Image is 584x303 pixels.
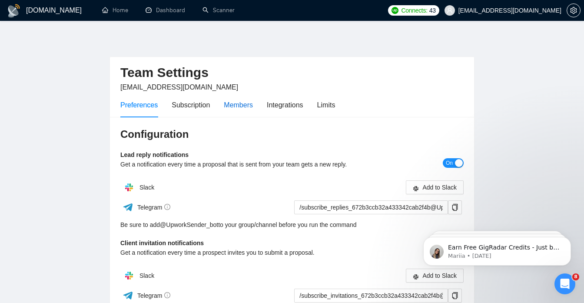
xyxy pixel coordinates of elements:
[429,6,436,15] span: 43
[567,3,581,17] button: setting
[164,204,170,210] span: info-circle
[120,240,204,246] b: Client invitation notifications
[406,269,464,283] button: slackAdd to Slack
[164,292,170,298] span: info-circle
[139,184,154,191] span: Slack
[120,220,464,230] div: Be sure to add to your group/channel before you run the command
[7,4,21,18] img: logo
[567,7,580,14] span: setting
[120,64,464,82] h2: Team Settings
[267,100,303,110] div: Integrations
[120,100,158,110] div: Preferences
[123,202,133,213] img: ww3wtPAAAAAElFTkSuQmCC
[317,100,335,110] div: Limits
[137,204,171,211] span: Telegram
[120,179,138,196] img: hpQkSZIkSZIkSZIkSZIkSZIkSZIkSZIkSZIkSZIkSZIkSZIkSZIkSZIkSZIkSZIkSZIkSZIkSZIkSZIkSZIkSZIkSZIkSZIkS...
[123,290,133,301] img: ww3wtPAAAAAElFTkSuQmCC
[392,7,398,14] img: upwork-logo.png
[137,292,171,299] span: Telegram
[401,6,427,15] span: Connects:
[446,158,453,168] span: On
[120,267,138,284] img: hpQkSZIkSZIkSZIkSZIkSZIkSZIkSZIkSZIkSZIkSZIkSZIkSZIkSZIkSZIkSZIkSZIkSZIkSZIkSZIkSZIkSZIkSZIkSZIkS...
[448,204,461,211] span: copy
[448,289,462,303] button: copy
[202,7,235,14] a: searchScanner
[406,180,464,194] button: slackAdd to Slack
[120,83,238,91] span: [EMAIL_ADDRESS][DOMAIN_NAME]
[172,100,210,110] div: Subscription
[572,273,579,280] span: 8
[422,183,457,192] span: Add to Slack
[554,273,575,294] iframe: Intercom live chat
[120,127,464,141] h3: Configuration
[224,100,253,110] div: Members
[447,7,453,13] span: user
[120,160,378,169] div: Get a notification every time a proposal that is sent from your team gets a new reply.
[160,220,218,230] a: @UpworkSender_bot
[413,185,419,192] span: slack
[146,7,185,14] a: dashboardDashboard
[410,219,584,280] iframe: Intercom notifications message
[120,248,378,257] div: Get a notification every time a prospect invites you to submit a proposal.
[567,7,581,14] a: setting
[102,7,128,14] a: homeHome
[448,200,462,214] button: copy
[448,292,461,299] span: copy
[120,151,189,158] b: Lead reply notifications
[139,272,154,279] span: Slack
